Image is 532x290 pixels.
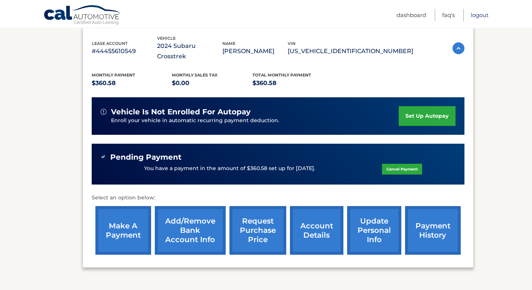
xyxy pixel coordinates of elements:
[92,72,135,78] span: Monthly Payment
[144,164,315,173] p: You have a payment in the amount of $360.58 set up for [DATE].
[222,46,288,56] p: [PERSON_NAME]
[396,9,426,21] a: Dashboard
[405,206,461,255] a: payment history
[172,72,218,78] span: Monthly sales Tax
[92,193,464,202] p: Select an option below:
[442,9,455,21] a: FAQ's
[172,78,252,88] p: $0.00
[92,78,172,88] p: $360.58
[382,164,422,175] a: Cancel Payment
[288,46,413,56] p: [US_VEHICLE_IDENTIFICATION_NUMBER]
[222,41,235,46] span: name
[92,41,128,46] span: lease account
[229,206,286,255] a: request purchase price
[43,5,121,26] a: Cal Automotive
[111,107,251,117] span: vehicle is not enrolled for autopay
[110,153,182,162] span: Pending Payment
[111,117,399,125] p: Enroll your vehicle in automatic recurring payment deduction.
[157,41,222,62] p: 2024 Subaru Crosstrek
[101,154,106,159] img: check-green.svg
[252,72,311,78] span: Total Monthly Payment
[399,106,455,126] a: set up autopay
[453,42,464,54] img: accordion-active.svg
[252,78,333,88] p: $360.58
[290,206,343,255] a: account details
[157,36,176,41] span: vehicle
[155,206,226,255] a: Add/Remove bank account info
[92,46,157,56] p: #44455610549
[288,41,296,46] span: vin
[347,206,401,255] a: update personal info
[471,9,489,21] a: Logout
[101,109,107,115] img: alert-white.svg
[95,206,151,255] a: make a payment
